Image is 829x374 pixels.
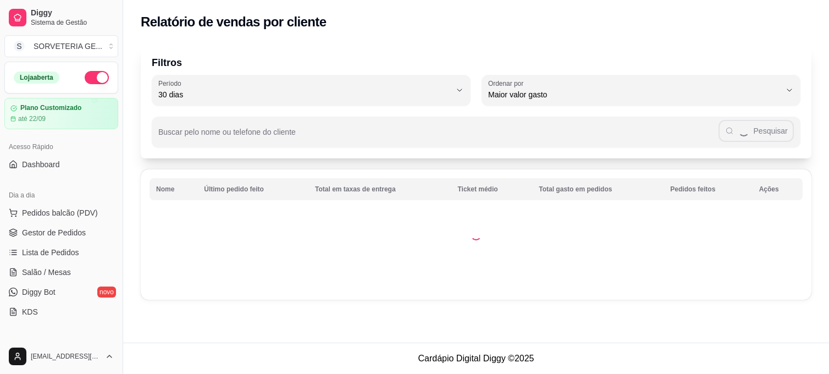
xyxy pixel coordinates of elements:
[85,71,109,84] button: Alterar Status
[22,306,38,317] span: KDS
[34,41,102,52] div: SORVETERIA GE ...
[4,244,118,261] a: Lista de Pedidos
[4,138,118,156] div: Acesso Rápido
[4,4,118,31] a: DiggySistema de Gestão
[20,104,81,112] article: Plano Customizado
[482,75,800,106] button: Ordenar porMaior valor gasto
[4,186,118,204] div: Dia a dia
[152,75,471,106] button: Período30 dias
[18,114,46,123] article: até 22/09
[31,8,114,18] span: Diggy
[4,334,118,351] div: Catálogo
[22,159,60,170] span: Dashboard
[22,287,56,298] span: Diggy Bot
[488,79,527,88] label: Ordenar por
[4,303,118,321] a: KDS
[14,41,25,52] span: S
[471,229,482,240] div: Loading
[4,224,118,241] a: Gestor de Pedidos
[123,343,829,374] footer: Cardápio Digital Diggy © 2025
[158,89,451,100] span: 30 dias
[31,18,114,27] span: Sistema de Gestão
[14,71,59,84] div: Loja aberta
[158,79,185,88] label: Período
[4,343,118,370] button: [EMAIL_ADDRESS][DOMAIN_NAME]
[22,227,86,238] span: Gestor de Pedidos
[4,263,118,281] a: Salão / Mesas
[22,267,71,278] span: Salão / Mesas
[141,13,327,31] h2: Relatório de vendas por cliente
[22,207,98,218] span: Pedidos balcão (PDV)
[158,131,719,142] input: Buscar pelo nome ou telefone do cliente
[488,89,781,100] span: Maior valor gasto
[4,98,118,129] a: Plano Customizadoaté 22/09
[31,352,101,361] span: [EMAIL_ADDRESS][DOMAIN_NAME]
[152,55,800,70] p: Filtros
[4,204,118,222] button: Pedidos balcão (PDV)
[4,283,118,301] a: Diggy Botnovo
[4,35,118,57] button: Select a team
[4,156,118,173] a: Dashboard
[22,247,79,258] span: Lista de Pedidos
